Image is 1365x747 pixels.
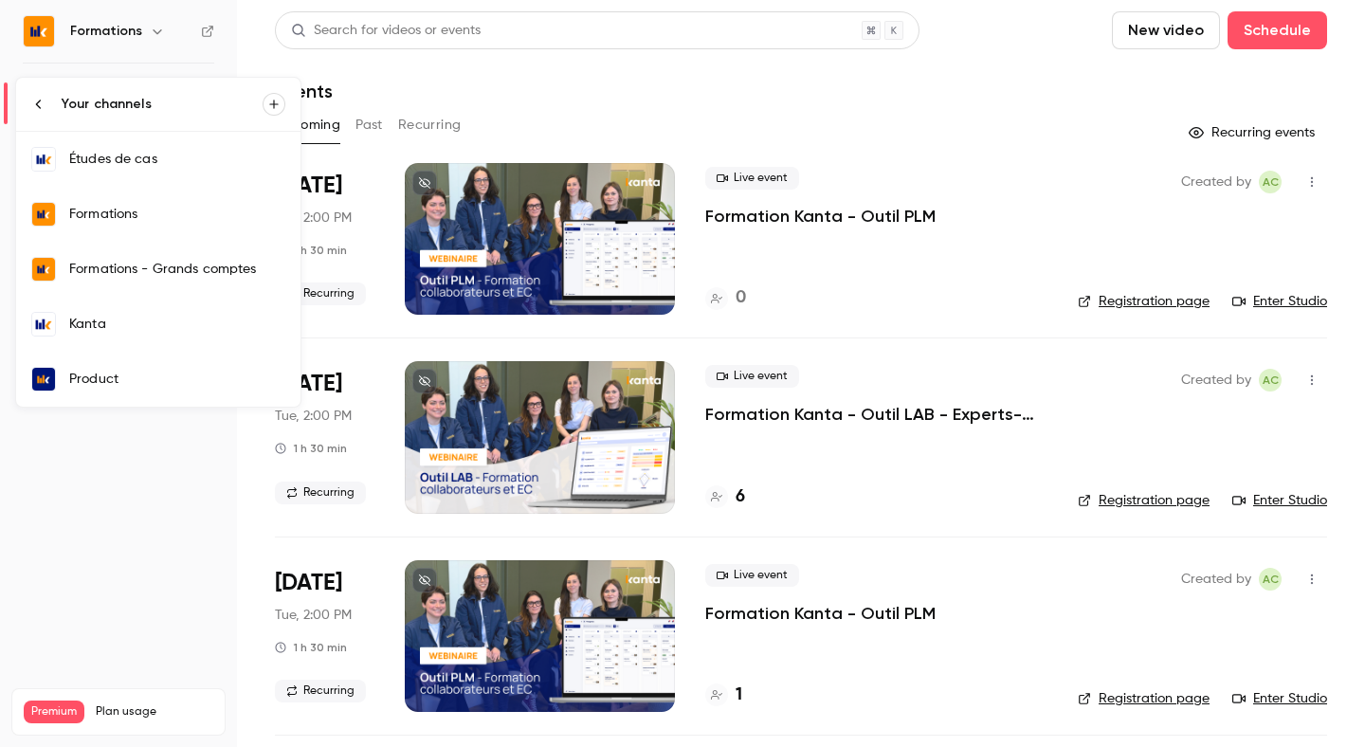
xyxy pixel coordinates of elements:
div: Product [69,370,285,389]
div: Études de cas [69,150,285,169]
div: Kanta [69,315,285,334]
img: Études de cas [32,148,55,171]
img: Product [32,368,55,391]
img: Kanta [32,313,55,336]
div: Your channels [62,95,263,114]
div: Formations [69,205,285,224]
img: Formations [32,203,55,226]
div: Formations - Grands comptes [69,260,285,279]
img: Formations - Grands comptes [32,258,55,281]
